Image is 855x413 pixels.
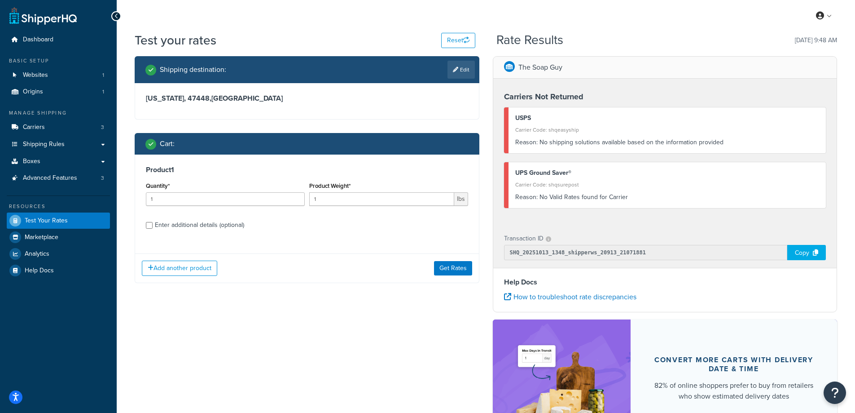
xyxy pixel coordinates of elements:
[25,217,68,225] span: Test Your Rates
[146,165,468,174] h3: Product 1
[160,66,226,74] h2: Shipping destination :
[454,192,468,206] span: lbs
[155,219,244,231] div: Enter additional details (optional)
[504,277,826,288] h4: Help Docs
[7,262,110,279] a: Help Docs
[146,94,468,103] h3: [US_STATE], 47448 , [GEOGRAPHIC_DATA]
[824,382,846,404] button: Open Resource Center
[102,71,104,79] span: 1
[7,229,110,245] a: Marketplace
[515,192,538,202] span: Reason:
[23,174,77,182] span: Advanced Features
[101,124,104,131] span: 3
[23,158,40,165] span: Boxes
[652,380,816,402] div: 82% of online shoppers prefer to buy from retailers who show estimated delivery dates
[652,355,816,373] div: Convert more carts with delivery date & time
[309,182,351,189] label: Product Weight*
[7,84,110,100] li: Origins
[23,124,45,131] span: Carriers
[23,141,65,148] span: Shipping Rules
[7,170,110,187] a: Advanced Features3
[434,261,472,275] button: Get Rates
[515,136,820,149] div: No shipping solutions available based on the information provided
[7,119,110,136] a: Carriers3
[7,109,110,117] div: Manage Shipping
[7,203,110,210] div: Resources
[441,33,475,48] button: Reset
[515,112,820,124] div: USPS
[7,67,110,84] li: Websites
[7,136,110,153] a: Shipping Rules
[504,232,544,245] p: Transaction ID
[7,84,110,100] a: Origins1
[142,261,217,276] button: Add another product
[25,267,54,275] span: Help Docs
[7,246,110,262] a: Analytics
[515,138,538,147] span: Reason:
[101,174,104,182] span: 3
[7,57,110,65] div: Basic Setup
[515,178,820,191] div: Carrier Code: shqsurepost
[146,222,153,229] input: Enter additional details (optional)
[7,67,110,84] a: Websites1
[309,192,454,206] input: 0.00
[23,88,43,96] span: Origins
[515,191,820,204] div: No Valid Rates found for Carrier
[7,119,110,136] li: Carriers
[787,245,826,260] div: Copy
[515,124,820,136] div: Carrier Code: shqeasyship
[146,182,170,189] label: Quantity*
[25,250,49,258] span: Analytics
[7,31,110,48] a: Dashboard
[102,88,104,96] span: 1
[7,170,110,187] li: Advanced Features
[135,31,216,49] h1: Test your rates
[25,234,58,241] span: Marketplace
[496,33,563,47] h2: Rate Results
[7,153,110,170] a: Boxes
[146,192,305,206] input: 0
[23,71,48,79] span: Websites
[504,292,636,302] a: How to troubleshoot rate discrepancies
[795,34,837,47] p: [DATE] 9:48 AM
[23,36,53,44] span: Dashboard
[7,213,110,229] a: Test Your Rates
[160,140,175,148] h2: Cart :
[518,61,562,74] p: The Soap Guy
[515,167,820,179] div: UPS Ground Saver®
[447,61,475,79] a: Edit
[504,91,583,102] strong: Carriers Not Returned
